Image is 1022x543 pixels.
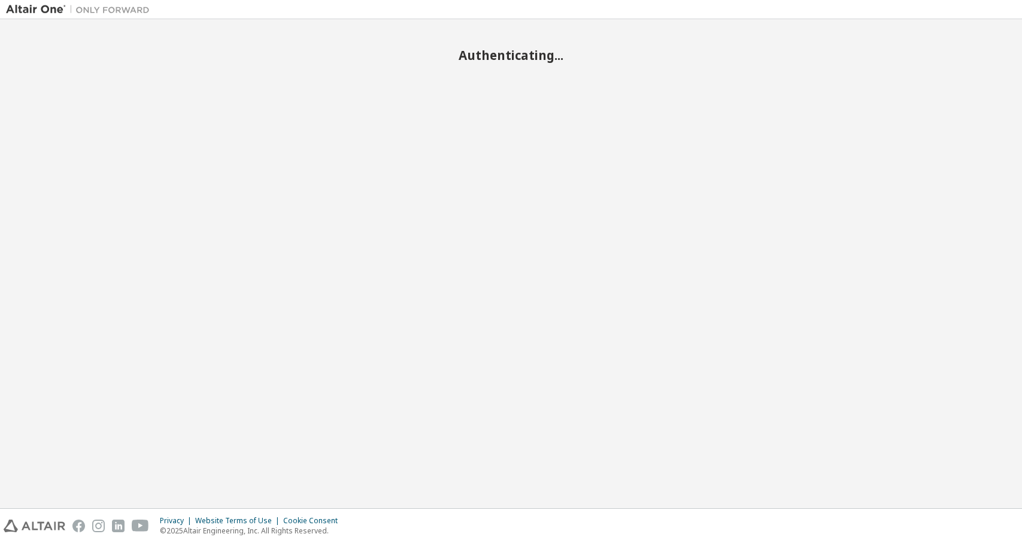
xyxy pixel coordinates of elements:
[112,520,125,532] img: linkedin.svg
[4,520,65,532] img: altair_logo.svg
[72,520,85,532] img: facebook.svg
[6,47,1016,63] h2: Authenticating...
[132,520,149,532] img: youtube.svg
[160,516,195,526] div: Privacy
[195,516,283,526] div: Website Terms of Use
[6,4,156,16] img: Altair One
[160,526,345,536] p: © 2025 Altair Engineering, Inc. All Rights Reserved.
[283,516,345,526] div: Cookie Consent
[92,520,105,532] img: instagram.svg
